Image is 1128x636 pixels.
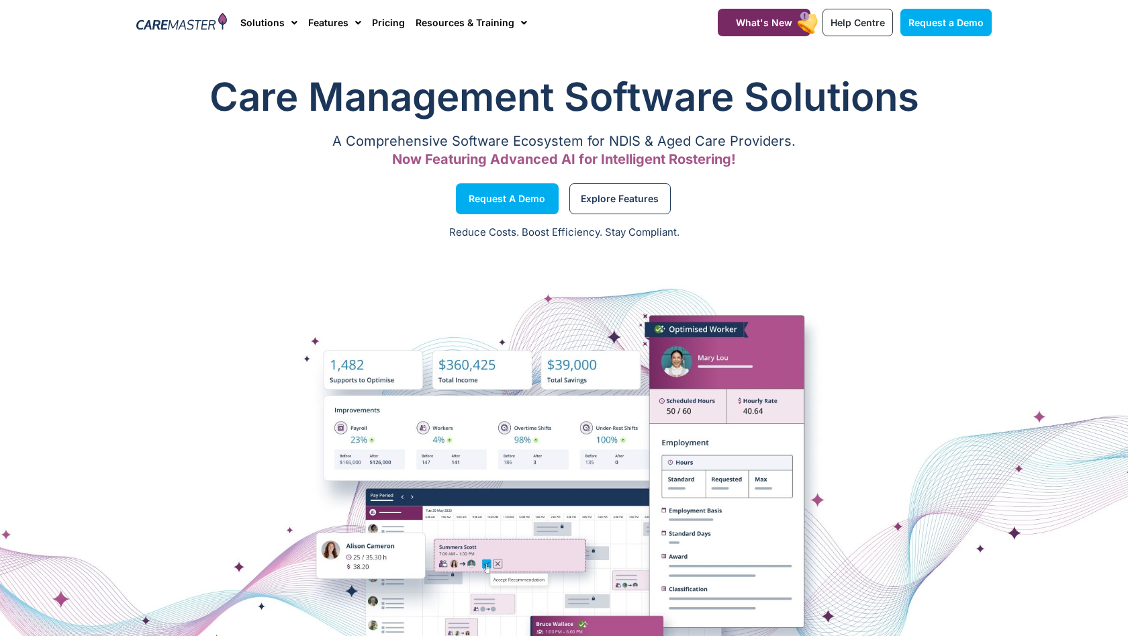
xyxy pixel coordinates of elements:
[569,183,671,214] a: Explore Features
[736,17,792,28] span: What's New
[900,9,992,36] a: Request a Demo
[581,195,659,202] span: Explore Features
[136,70,992,124] h1: Care Management Software Solutions
[469,195,545,202] span: Request a Demo
[908,17,984,28] span: Request a Demo
[8,225,1120,240] p: Reduce Costs. Boost Efficiency. Stay Compliant.
[136,13,227,33] img: CareMaster Logo
[136,137,992,146] p: A Comprehensive Software Ecosystem for NDIS & Aged Care Providers.
[718,9,810,36] a: What's New
[831,17,885,28] span: Help Centre
[822,9,893,36] a: Help Centre
[392,151,736,167] span: Now Featuring Advanced AI for Intelligent Rostering!
[456,183,559,214] a: Request a Demo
